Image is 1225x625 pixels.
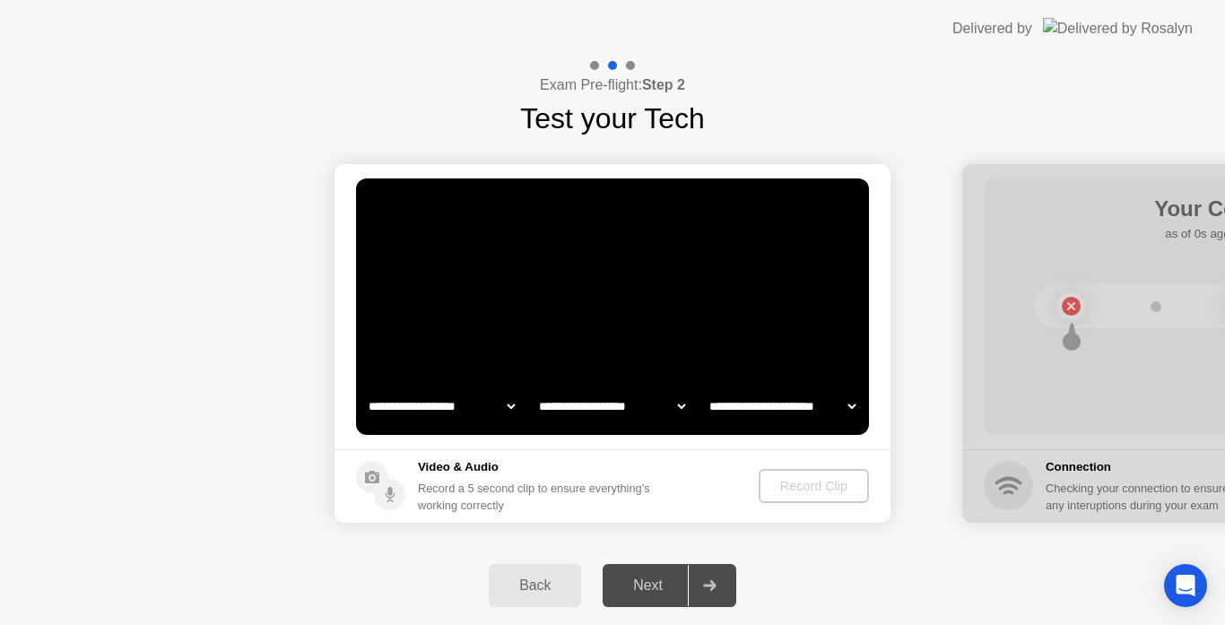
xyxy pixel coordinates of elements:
[642,77,685,92] b: Step 2
[418,458,657,476] h5: Video & Audio
[952,18,1032,39] div: Delivered by
[418,480,657,514] div: Record a 5 second clip to ensure everything’s working correctly
[540,74,685,96] h4: Exam Pre-flight:
[494,577,576,594] div: Back
[535,388,689,424] select: Available speakers
[766,479,862,493] div: Record Clip
[520,97,705,140] h1: Test your Tech
[603,564,736,607] button: Next
[1164,564,1207,607] div: Open Intercom Messenger
[608,577,688,594] div: Next
[489,564,581,607] button: Back
[365,388,518,424] select: Available cameras
[1043,18,1193,39] img: Delivered by Rosalyn
[759,469,869,503] button: Record Clip
[706,388,859,424] select: Available microphones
